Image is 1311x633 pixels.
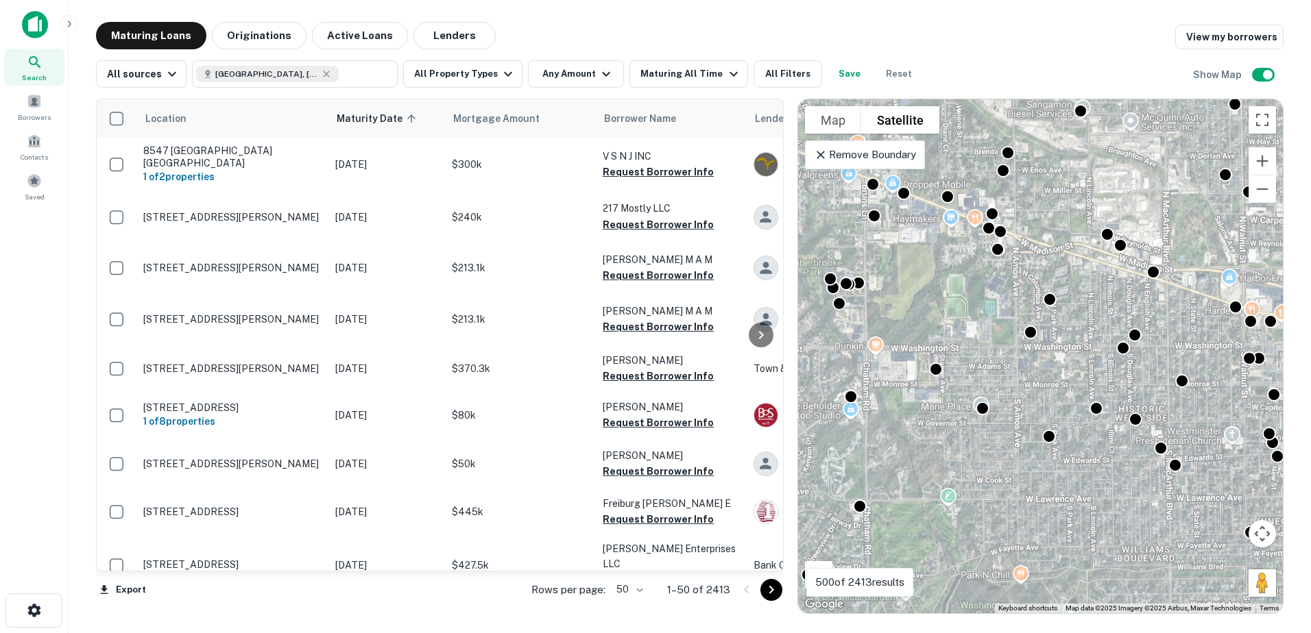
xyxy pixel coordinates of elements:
[531,582,605,598] p: Rows per page:
[212,22,306,49] button: Originations
[403,60,522,88] button: All Property Types
[143,262,322,274] p: [STREET_ADDRESS][PERSON_NAME]
[802,595,847,613] a: Open this area in Google Maps (opens a new window)
[603,267,714,284] button: Request Borrower Info
[452,157,589,172] p: $300k
[1193,67,1244,82] h6: Show Map
[603,496,740,511] p: Freiburg [PERSON_NAME] E
[452,408,589,423] p: $80k
[18,112,51,123] span: Borrowers
[96,22,206,49] button: Maturing Loans
[798,99,1283,613] div: 0 0
[452,456,589,471] p: $50k
[445,99,596,138] th: Mortgage Amount
[143,401,322,414] p: [STREET_ADDRESS]
[21,151,48,162] span: Contacts
[22,11,48,38] img: capitalize-icon.png
[215,68,318,80] span: [GEOGRAPHIC_DATA], [GEOGRAPHIC_DATA], [GEOGRAPHIC_DATA]
[143,414,322,429] h6: 1 of 8 properties
[805,561,832,588] button: Tilt map
[452,260,589,275] p: $213.1k
[1242,523,1311,589] iframe: Chat Widget
[107,66,180,82] div: All sources
[143,145,322,169] p: 8547 [GEOGRAPHIC_DATA] [GEOGRAPHIC_DATA]
[603,511,714,527] button: Request Borrower Info
[629,60,747,88] button: Maturing All Time
[312,22,408,49] button: Active Loans
[453,110,557,127] span: Mortgage Amount
[335,260,438,275] p: [DATE]
[604,110,676,127] span: Borrower Name
[754,60,822,88] button: All Filters
[1260,604,1279,612] a: Terms (opens in new tab)
[802,595,847,613] img: Google
[452,558,589,573] p: $427.5k
[603,414,714,431] button: Request Borrower Info
[143,211,322,223] p: [STREET_ADDRESS][PERSON_NAME]
[603,216,714,233] button: Request Borrower Info
[603,303,740,319] p: [PERSON_NAME] M A M
[335,210,438,225] p: [DATE]
[603,201,740,216] p: 217 Mostly LLC
[25,191,45,202] span: Saved
[1066,604,1251,612] span: Map data ©2025 Imagery ©2025 Airbus, Maxar Technologies
[828,60,871,88] button: Save your search to get updates of matches that match your search criteria.
[603,541,740,571] p: [PERSON_NAME] Enterprises LLC
[136,99,328,138] th: Location
[143,558,322,571] p: [STREET_ADDRESS]
[452,210,589,225] p: $240k
[143,506,322,518] p: [STREET_ADDRESS]
[143,313,322,325] p: [STREET_ADDRESS][PERSON_NAME]
[452,312,589,327] p: $213.1k
[96,60,187,88] button: All sources
[145,110,187,127] span: Location
[603,353,740,368] p: [PERSON_NAME]
[452,361,589,376] p: $370.3k
[603,252,740,267] p: [PERSON_NAME] M A M
[143,458,322,470] p: [STREET_ADDRESS][PERSON_NAME]
[603,448,740,463] p: [PERSON_NAME]
[667,582,730,598] p: 1–50 of 2413
[603,319,714,335] button: Request Borrower Info
[335,408,438,423] p: [DATE]
[998,604,1057,613] button: Keyboard shortcuts
[603,164,714,180] button: Request Borrower Info
[143,169,322,184] h6: 1 of 2 properties
[143,362,322,375] p: [STREET_ADDRESS][PERSON_NAME]
[452,504,589,519] p: $445k
[4,88,64,125] a: Borrowers
[760,579,782,601] button: Go to next page
[815,574,904,591] p: 500 of 2413 results
[640,66,741,82] div: Maturing All Time
[1249,520,1276,547] button: Map camera controls
[814,147,916,163] p: Remove Boundary
[603,368,714,384] button: Request Borrower Info
[603,149,740,164] p: V S N J INC
[1175,25,1284,49] a: View my borrowers
[596,99,747,138] th: Borrower Name
[603,463,714,480] button: Request Borrower Info
[335,558,438,573] p: [DATE]
[4,128,64,165] a: Contacts
[4,49,64,86] a: Search
[335,312,438,327] p: [DATE]
[1249,175,1276,203] button: Zoom out
[335,504,438,519] p: [DATE]
[335,456,438,471] p: [DATE]
[4,168,64,205] a: Saved
[328,99,445,138] th: Maturity Date
[335,157,438,172] p: [DATE]
[337,110,420,127] span: Maturity Date
[413,22,496,49] button: Lenders
[335,361,438,376] p: [DATE]
[877,60,921,88] button: Reset
[603,399,740,414] p: [PERSON_NAME]
[861,106,939,134] button: Show satellite imagery
[1249,147,1276,175] button: Zoom in
[22,72,47,83] span: Search
[611,580,645,599] div: 50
